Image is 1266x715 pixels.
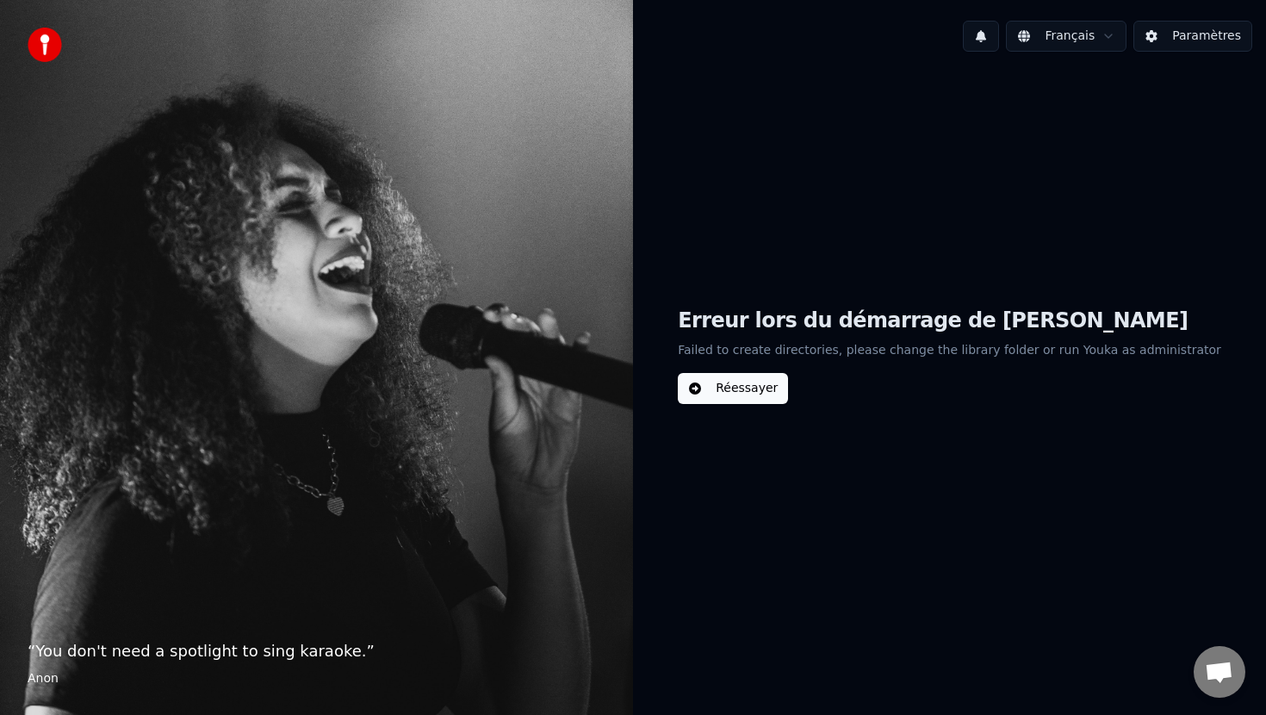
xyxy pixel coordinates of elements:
[678,373,788,404] button: Réessayer
[28,639,605,663] p: “ You don't need a spotlight to sing karaoke. ”
[678,335,1221,366] p: Failed to create directories, please change the library folder or run Youka as administrator
[678,308,1221,335] h1: Erreur lors du démarrage de [PERSON_NAME]
[28,28,62,62] img: youka
[1194,646,1245,698] a: Ouvrir le chat
[1133,21,1252,52] button: Paramètres
[28,670,605,687] footer: Anon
